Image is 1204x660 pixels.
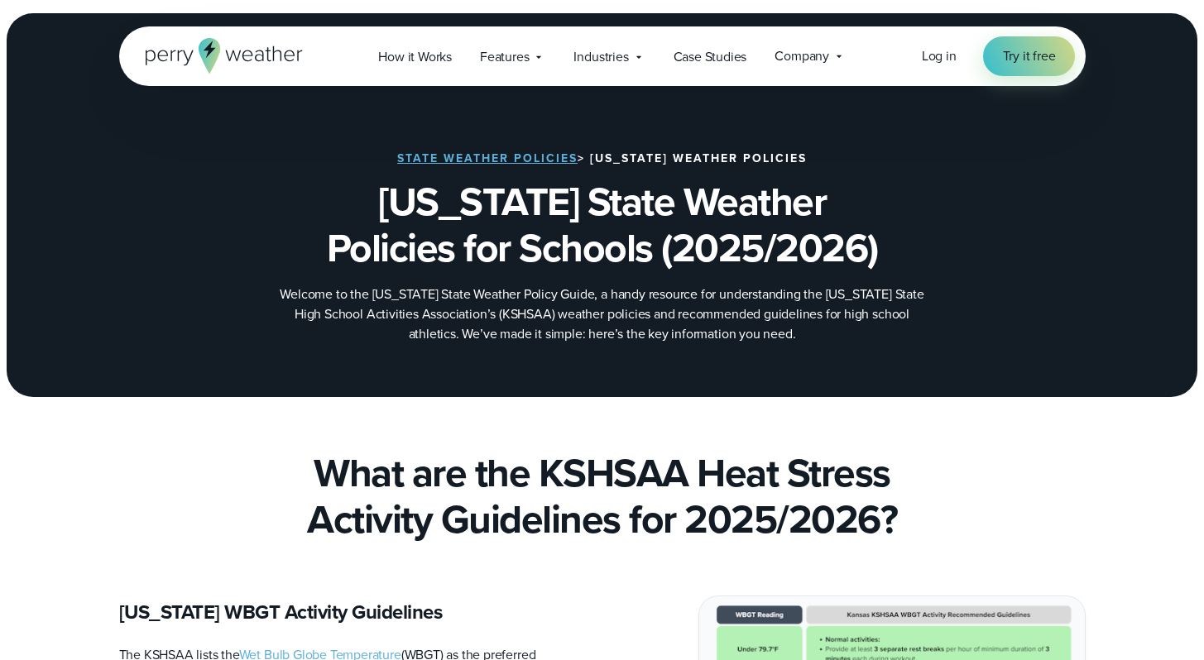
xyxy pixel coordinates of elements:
[202,179,1003,271] h1: [US_STATE] State Weather Policies for Schools (2025/2026)
[378,47,452,67] span: How it Works
[660,40,761,74] a: Case Studies
[397,150,578,167] a: State Weather Policies
[480,47,529,67] span: Features
[922,46,957,65] span: Log in
[397,152,807,165] h3: > [US_STATE] Weather Policies
[1003,46,1056,66] span: Try it free
[775,46,829,66] span: Company
[674,47,747,67] span: Case Studies
[983,36,1076,76] a: Try it free
[119,599,589,625] h3: [US_STATE] WBGT Activity Guidelines
[119,450,1086,543] h2: What are the KSHSAA Heat Stress Activity Guidelines for 2025/2026?
[364,40,466,74] a: How it Works
[922,46,957,66] a: Log in
[573,47,628,67] span: Industries
[271,285,933,344] p: Welcome to the [US_STATE] State Weather Policy Guide, a handy resource for understanding the [US_...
